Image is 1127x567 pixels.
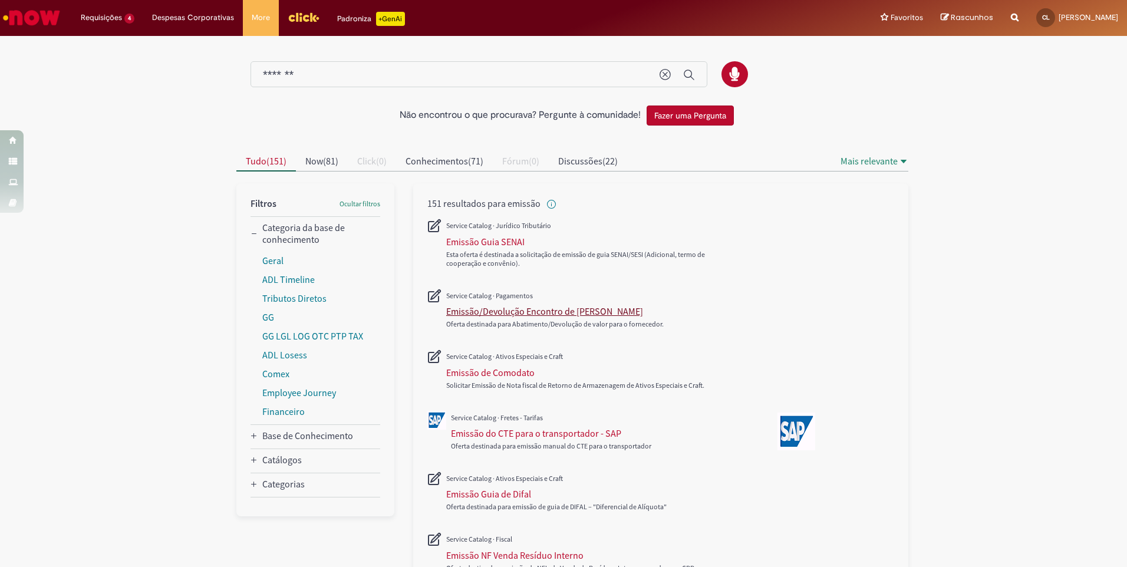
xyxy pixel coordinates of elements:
span: Despesas Corporativas [152,12,234,24]
button: Fazer uma Pergunta [647,106,734,126]
div: Padroniza [337,12,405,26]
span: 4 [124,14,134,24]
h2: Não encontrou o que procurava? Pergunte à comunidade! [400,110,641,121]
span: More [252,12,270,24]
a: Rascunhos [941,12,993,24]
span: CL [1042,14,1050,21]
img: click_logo_yellow_360x200.png [288,8,319,26]
span: [PERSON_NAME] [1059,12,1118,22]
p: +GenAi [376,12,405,26]
span: Favoritos [891,12,923,24]
span: Rascunhos [951,12,993,23]
img: ServiceNow [1,6,62,29]
span: Requisições [81,12,122,24]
